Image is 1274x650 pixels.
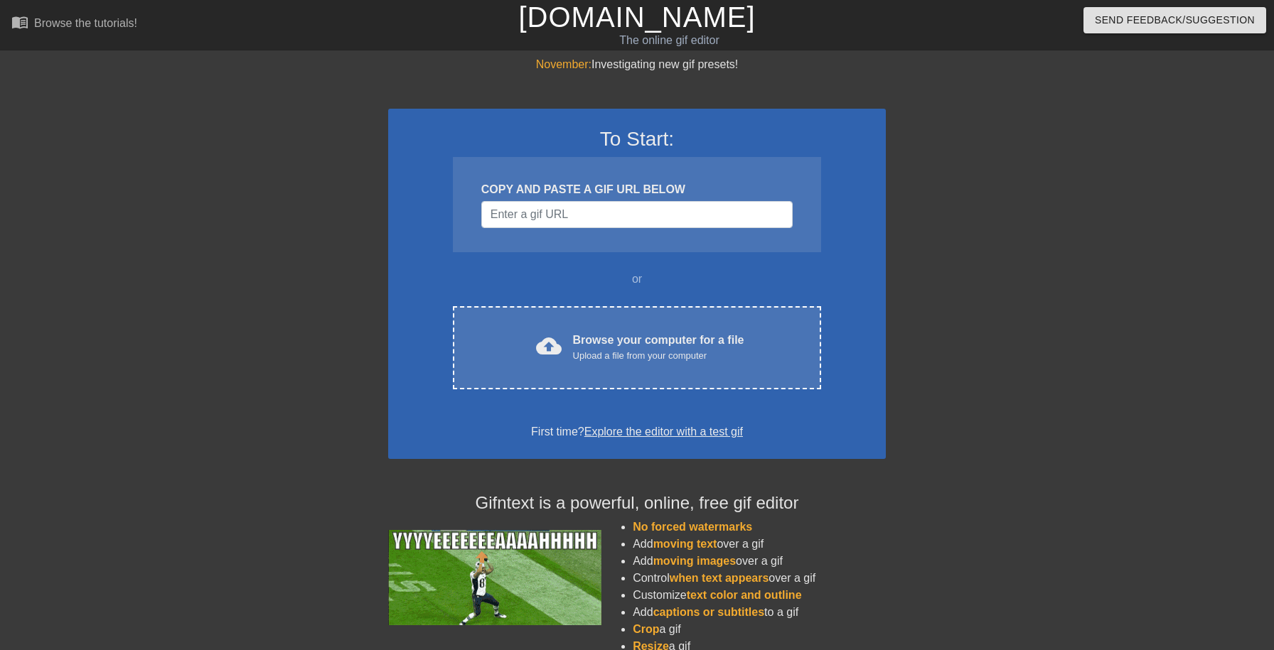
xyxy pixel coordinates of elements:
[481,201,793,228] input: Username
[633,570,886,587] li: Control over a gif
[653,606,764,618] span: captions or subtitles
[573,349,744,363] div: Upload a file from your computer
[1083,7,1266,33] button: Send Feedback/Suggestion
[432,32,906,49] div: The online gif editor
[11,13,137,36] a: Browse the tutorials!
[11,13,28,31] span: menu_book
[653,555,736,567] span: moving images
[1095,11,1255,29] span: Send Feedback/Suggestion
[536,333,562,359] span: cloud_upload
[407,423,867,440] div: First time?
[425,271,849,288] div: or
[670,572,769,584] span: when text appears
[518,1,755,33] a: [DOMAIN_NAME]
[34,17,137,29] div: Browse the tutorials!
[633,623,659,635] span: Crop
[388,530,601,625] img: football_small.gif
[481,181,793,198] div: COPY AND PASTE A GIF URL BELOW
[633,553,886,570] li: Add over a gif
[388,56,886,73] div: Investigating new gif presets!
[388,493,886,514] h4: Gifntext is a powerful, online, free gif editor
[653,538,717,550] span: moving text
[633,536,886,553] li: Add over a gif
[633,621,886,638] li: a gif
[407,127,867,151] h3: To Start:
[633,604,886,621] li: Add to a gif
[633,521,752,533] span: No forced watermarks
[573,332,744,363] div: Browse your computer for a file
[687,589,802,601] span: text color and outline
[633,587,886,604] li: Customize
[536,58,591,70] span: November:
[584,426,743,438] a: Explore the editor with a test gif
